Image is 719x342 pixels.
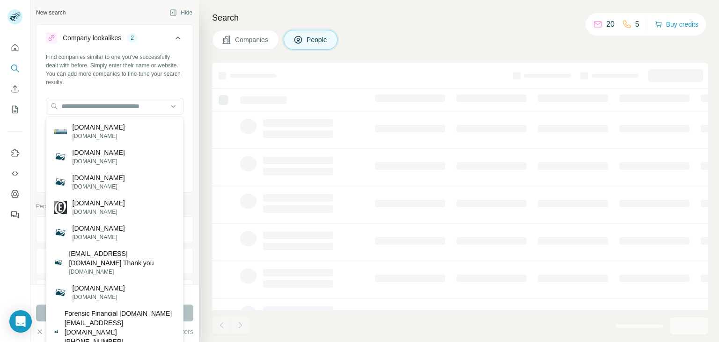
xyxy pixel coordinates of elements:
button: Job title [37,218,193,241]
p: [DOMAIN_NAME] [73,132,125,140]
p: [DOMAIN_NAME] [73,148,125,157]
p: [DOMAIN_NAME] [73,173,125,182]
p: [DOMAIN_NAME] [73,123,125,132]
button: Quick start [7,39,22,56]
button: Feedback [7,206,22,223]
div: Open Intercom Messenger [9,310,32,333]
img: pilotoutlook.com [54,226,67,239]
div: New search [36,8,66,17]
p: [DOMAIN_NAME] [73,224,125,233]
button: Enrich CSV [7,80,22,97]
img: TheCocoLoco@outlook.com Thank you [54,257,64,267]
button: Buy credits [655,18,698,31]
img: CraftOutlook.com [54,286,67,299]
button: Department [37,282,193,305]
div: 2 [127,34,138,42]
button: Dashboard [7,186,22,203]
p: [DOMAIN_NAME] [73,233,125,241]
button: Seniority [37,250,193,273]
p: Personal information [36,202,193,211]
span: People [307,35,328,44]
button: My lists [7,101,22,118]
img: entertainmentoutlook.com [54,201,67,214]
img: skilloutlook.com [54,125,67,138]
p: [DOMAIN_NAME] [73,208,125,216]
p: [DOMAIN_NAME] [73,182,125,191]
p: [DOMAIN_NAME] [73,157,125,166]
p: 20 [606,19,615,30]
p: [DOMAIN_NAME] [69,268,176,276]
p: [DOMAIN_NAME] [73,198,125,208]
button: Search [7,60,22,77]
button: Use Surfe API [7,165,22,182]
img: ooutlook.com [54,150,67,163]
button: Hide [163,6,199,20]
button: Use Surfe on LinkedIn [7,145,22,161]
p: [EMAIL_ADDRESS][DOMAIN_NAME] Thank you [69,249,176,268]
div: Find companies similar to one you've successfully dealt with before. Simply enter their name or w... [46,53,183,87]
span: Companies [235,35,269,44]
h4: Search [212,11,708,24]
p: 5 [635,19,639,30]
button: Company lookalikes2 [37,27,193,53]
p: [DOMAIN_NAME] [73,293,125,301]
img: capitoloutlook.com [54,175,67,189]
p: [DOMAIN_NAME] [73,284,125,293]
button: Clear [36,327,63,336]
div: Company lookalikes [63,33,121,43]
img: Forensic Financial Forensic.Financial@outlook.com 304-615-6667 [54,329,59,334]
